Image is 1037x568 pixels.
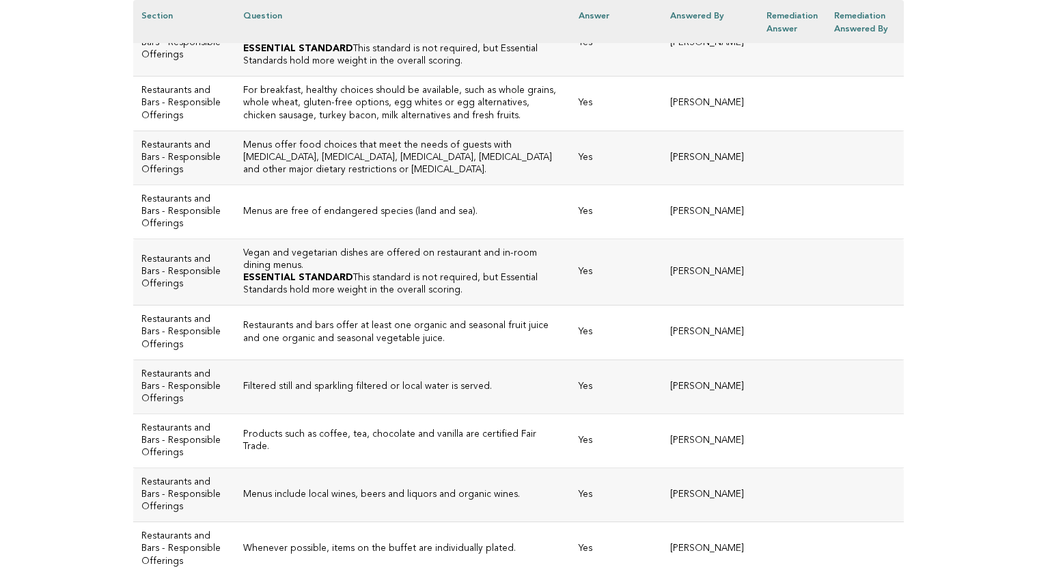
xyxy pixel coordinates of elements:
[662,185,758,239] td: [PERSON_NAME]
[243,320,562,344] h3: Restaurants and bars offer at least one organic and seasonal fruit juice and one organic and seas...
[243,273,353,282] strong: ESSENTIAL STANDARD
[133,239,235,306] td: Restaurants and Bars - Responsible Offerings
[133,185,235,239] td: Restaurants and Bars - Responsible Offerings
[570,306,662,360] td: Yes
[243,43,562,68] p: This standard is not required, but Essential Standards hold more weight in the overall scoring.
[570,185,662,239] td: Yes
[243,85,562,122] h3: For breakfast, healthy choices should be available, such as whole grains, whole wheat, gluten-fre...
[662,468,758,522] td: [PERSON_NAME]
[570,77,662,131] td: Yes
[662,77,758,131] td: [PERSON_NAME]
[662,239,758,306] td: [PERSON_NAME]
[243,247,562,272] h3: Vegan and vegetarian dishes are offered on restaurant and in-room dining menus.
[133,414,235,468] td: Restaurants and Bars - Responsible Offerings
[133,77,235,131] td: Restaurants and Bars - Responsible Offerings
[243,44,353,53] strong: ESSENTIAL STANDARD
[662,131,758,185] td: [PERSON_NAME]
[243,381,562,393] h3: Filtered still and sparkling filtered or local water is served.
[570,468,662,522] td: Yes
[570,239,662,306] td: Yes
[133,131,235,185] td: Restaurants and Bars - Responsible Offerings
[570,131,662,185] td: Yes
[570,360,662,414] td: Yes
[243,139,562,176] h3: Menus offer food choices that meet the needs of guests with [MEDICAL_DATA], [MEDICAL_DATA], [MEDI...
[243,489,562,501] h3: Menus include local wines, beers and liquors and organic wines.
[570,414,662,468] td: Yes
[133,306,235,360] td: Restaurants and Bars - Responsible Offerings
[243,543,562,555] h3: Whenever possible, items on the buffet are individually plated.
[133,360,235,414] td: Restaurants and Bars - Responsible Offerings
[243,272,562,297] p: This standard is not required, but Essential Standards hold more weight in the overall scoring.
[662,414,758,468] td: [PERSON_NAME]
[662,360,758,414] td: [PERSON_NAME]
[662,306,758,360] td: [PERSON_NAME]
[133,468,235,522] td: Restaurants and Bars - Responsible Offerings
[243,429,562,453] h3: Products such as coffee, tea, chocolate and vanilla are certified Fair Trade.
[243,206,562,218] h3: Menus are free of endangered species (land and sea).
